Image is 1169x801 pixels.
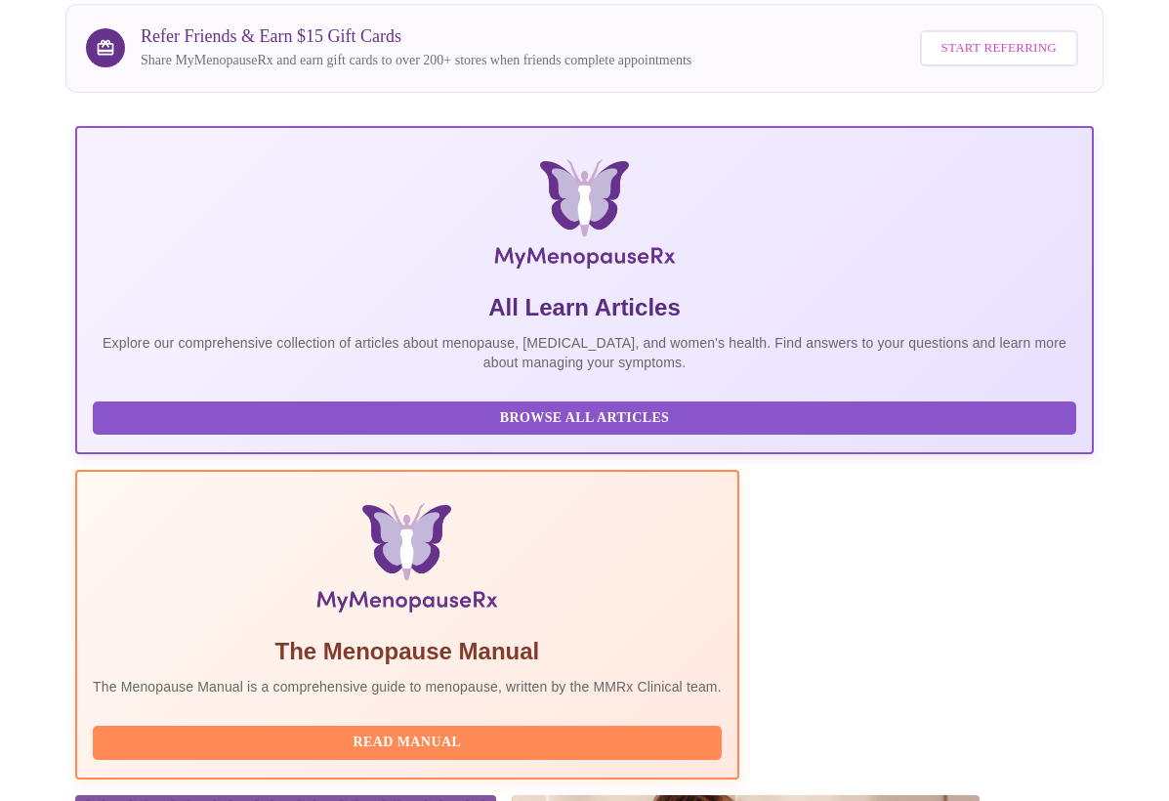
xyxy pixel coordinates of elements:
img: MyMenopauseRx Logo [246,159,924,276]
span: Read Manual [112,731,702,755]
a: Browse All Articles [93,408,1081,425]
span: Browse All Articles [112,406,1057,431]
p: Explore our comprehensive collection of articles about menopause, [MEDICAL_DATA], and women's hea... [93,333,1076,372]
h5: The Menopause Manual [93,636,722,667]
p: Share MyMenopauseRx and earn gift cards to over 200+ stores when friends complete appointments [141,51,691,70]
a: Start Referring [915,21,1083,76]
button: Start Referring [920,30,1078,66]
p: The Menopause Manual is a comprehensive guide to menopause, written by the MMRx Clinical team. [93,677,722,696]
img: Menopause Manual [192,503,621,620]
span: Start Referring [941,37,1057,60]
a: Read Manual [93,733,727,749]
button: Browse All Articles [93,401,1076,436]
h5: All Learn Articles [93,292,1076,323]
button: Read Manual [93,726,722,760]
h3: Refer Friends & Earn $15 Gift Cards [141,26,691,47]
